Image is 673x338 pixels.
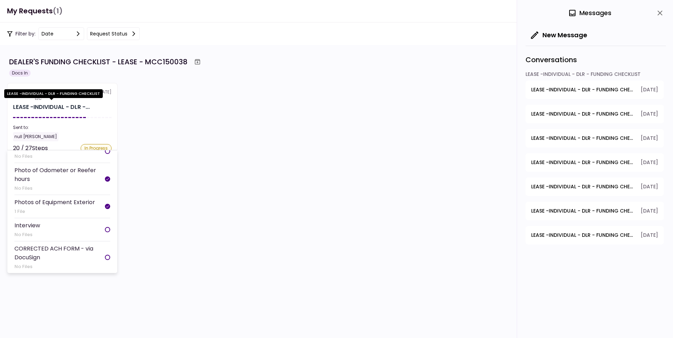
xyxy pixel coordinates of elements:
[81,144,112,152] div: In Progress
[13,89,112,102] div: [DATE]
[526,46,666,71] div: Conversations
[191,56,204,68] button: Archive workflow
[14,244,105,262] div: CORRECTED ACH FORM - via DocuSign
[53,4,63,18] span: (1)
[14,208,95,215] div: 1 File
[526,202,664,220] button: open-conversation
[641,135,658,142] span: [DATE]
[13,144,48,152] div: 20 / 27 Steps
[531,183,636,190] span: LEASE -INDIVIDUAL - DLR - FUNDING CHECKLIST - Voided Check
[568,8,611,18] div: Messages
[526,26,593,44] button: New Message
[526,177,664,196] button: open-conversation
[526,71,664,80] div: LEASE -INDIVIDUAL - DLR - FUNDING CHECKLIST
[641,232,658,239] span: [DATE]
[4,89,103,98] div: LEASE -INDIVIDUAL - DLR - FUNDING CHECKLIST
[13,103,90,111] div: LEASE -INDIVIDUAL - DLR - FUNDING CHECKLIST
[14,198,95,207] div: Photos of Equipment Exterior
[526,153,664,172] button: open-conversation
[7,4,63,18] h1: My Requests
[87,27,140,40] button: Request status
[654,7,666,19] button: close
[531,135,636,142] span: LEASE -INDIVIDUAL - DLR - FUNDING CHECKLIST - Dealer's Final Invoice
[9,57,188,67] div: DEALER'S FUNDING CHECKLIST - LEASE - MCC150038
[14,153,86,160] div: No Files
[7,27,140,40] div: Filter by:
[641,207,658,215] span: [DATE]
[526,80,664,99] button: open-conversation
[531,207,636,215] span: LEASE -INDIVIDUAL - DLR - FUNDING CHECKLIST - Title Application
[14,263,105,270] div: No Files
[14,221,40,230] div: Interview
[38,27,84,40] button: date
[35,89,98,102] div: Maxim Commercial Capital LLC
[531,159,636,166] span: LEASE -INDIVIDUAL - DLR - FUNDING CHECKLIST - Lessee CDL or Driver License
[13,124,112,131] div: Sent to:
[531,110,636,118] span: LEASE -INDIVIDUAL - DLR - FUNDING CHECKLIST - GPS Units Ordered
[42,30,54,38] div: date
[641,159,658,166] span: [DATE]
[13,132,58,141] div: null [PERSON_NAME]
[531,232,636,239] span: LEASE -INDIVIDUAL - DLR - FUNDING CHECKLIST - Title Reassignment
[14,231,40,238] div: No Files
[526,129,664,148] button: open-conversation
[9,70,31,77] div: Docs In
[526,226,664,245] button: open-conversation
[14,166,105,183] div: Photo of Odometer or Reefer hours
[14,185,105,192] div: No Files
[531,86,636,93] span: LEASE -INDIVIDUAL - DLR - FUNDING CHECKLIST - CORRECTED ACH FORM - via DocuSign
[641,86,658,93] span: [DATE]
[526,105,664,123] button: open-conversation
[641,183,658,190] span: [DATE]
[641,110,658,118] span: [DATE]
